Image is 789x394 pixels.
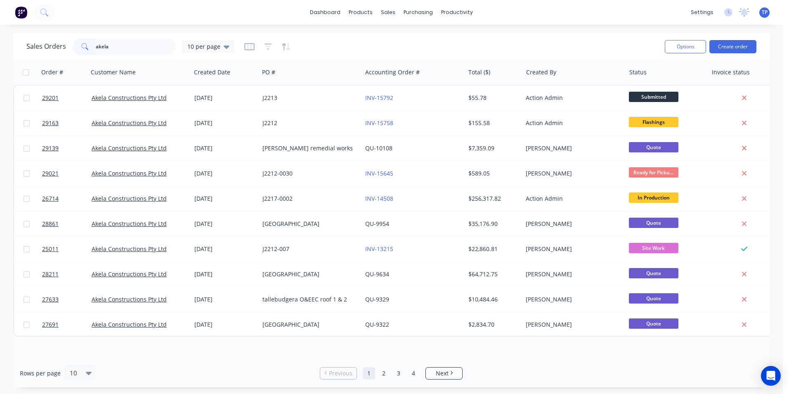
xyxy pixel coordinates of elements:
[629,243,678,253] span: Site Work
[92,245,167,253] a: Akela Constructions Pty Ltd
[262,144,354,152] div: [PERSON_NAME] remedial works
[365,270,389,278] a: QU-9634
[629,117,678,127] span: Flashings
[194,220,256,228] div: [DATE]
[468,295,517,304] div: $10,484.46
[92,169,167,177] a: Akela Constructions Pty Ltd
[365,245,393,253] a: INV-13215
[468,245,517,253] div: $22,860.81
[194,144,256,152] div: [DATE]
[194,295,256,304] div: [DATE]
[526,119,617,127] div: Action Admin
[363,367,375,380] a: Page 1 is your current page
[92,320,167,328] a: Akela Constructions Pty Ltd
[468,68,490,76] div: Total ($)
[42,94,59,102] span: 29201
[42,144,59,152] span: 29139
[526,220,617,228] div: [PERSON_NAME]
[262,195,354,203] div: J2217-0002
[365,68,420,76] div: Accounting Order #
[399,6,437,19] div: purchasing
[526,94,617,102] div: Action Admin
[629,268,678,278] span: Quote
[712,68,750,76] div: Invoice status
[42,287,92,312] a: 27633
[262,320,354,329] div: [GEOGRAPHIC_DATA]
[42,169,59,178] span: 29021
[365,320,389,328] a: QU-9322
[262,169,354,178] div: J2212-0030
[92,220,167,228] a: Akela Constructions Pty Ltd
[665,40,706,53] button: Options
[42,237,92,261] a: 25011
[194,119,256,127] div: [DATE]
[194,270,256,278] div: [DATE]
[306,6,345,19] a: dashboard
[468,220,517,228] div: $35,176.90
[329,369,352,377] span: Previous
[468,195,517,203] div: $256,317.82
[526,270,617,278] div: [PERSON_NAME]
[526,195,617,203] div: Action Admin
[365,144,392,152] a: QU-10108
[262,220,354,228] div: [GEOGRAPHIC_DATA]
[629,68,647,76] div: Status
[262,119,354,127] div: J2212
[42,85,92,110] a: 29201
[15,6,27,19] img: Factory
[468,270,517,278] div: $64,712.75
[194,169,256,178] div: [DATE]
[762,9,768,16] span: TP
[629,293,678,304] span: Quote
[42,245,59,253] span: 25011
[92,119,167,127] a: Akela Constructions Pty Ltd
[365,94,393,102] a: INV-15792
[526,295,617,304] div: [PERSON_NAME]
[345,6,377,19] div: products
[42,186,92,211] a: 26714
[96,38,176,55] input: Search...
[317,367,466,380] ul: Pagination
[194,320,256,329] div: [DATE]
[426,369,462,377] a: Next page
[526,169,617,178] div: [PERSON_NAME]
[468,119,517,127] div: $155.58
[761,366,781,386] div: Open Intercom Messenger
[42,270,59,278] span: 28211
[365,119,393,127] a: INV-15758
[42,220,59,228] span: 28861
[526,144,617,152] div: [PERSON_NAME]
[468,320,517,329] div: $2,834.70
[42,320,59,329] span: 27691
[687,6,718,19] div: settings
[526,320,617,329] div: [PERSON_NAME]
[41,68,63,76] div: Order #
[436,369,449,377] span: Next
[629,218,678,228] span: Quote
[92,270,167,278] a: Akela Constructions Pty Ltd
[526,245,617,253] div: [PERSON_NAME]
[407,367,420,380] a: Page 4
[365,295,389,303] a: QU-9329
[629,318,678,329] span: Quote
[194,94,256,102] div: [DATE]
[629,167,678,178] span: Ready for Picku...
[526,68,556,76] div: Created By
[320,369,357,377] a: Previous page
[365,169,393,177] a: INV-15645
[42,161,92,186] a: 29021
[20,369,61,377] span: Rows per page
[709,40,756,53] button: Create order
[629,192,678,203] span: In Production
[42,119,59,127] span: 29163
[262,270,354,278] div: [GEOGRAPHIC_DATA]
[187,42,220,51] span: 10 per page
[262,245,354,253] div: J2212-007
[365,220,389,228] a: QU-9954
[262,295,354,304] div: tallebudgera O&EEC roof 1 & 2
[262,68,275,76] div: PO #
[92,144,167,152] a: Akela Constructions Pty Ltd
[92,94,167,102] a: Akela Constructions Pty Ltd
[378,367,390,380] a: Page 2
[194,195,256,203] div: [DATE]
